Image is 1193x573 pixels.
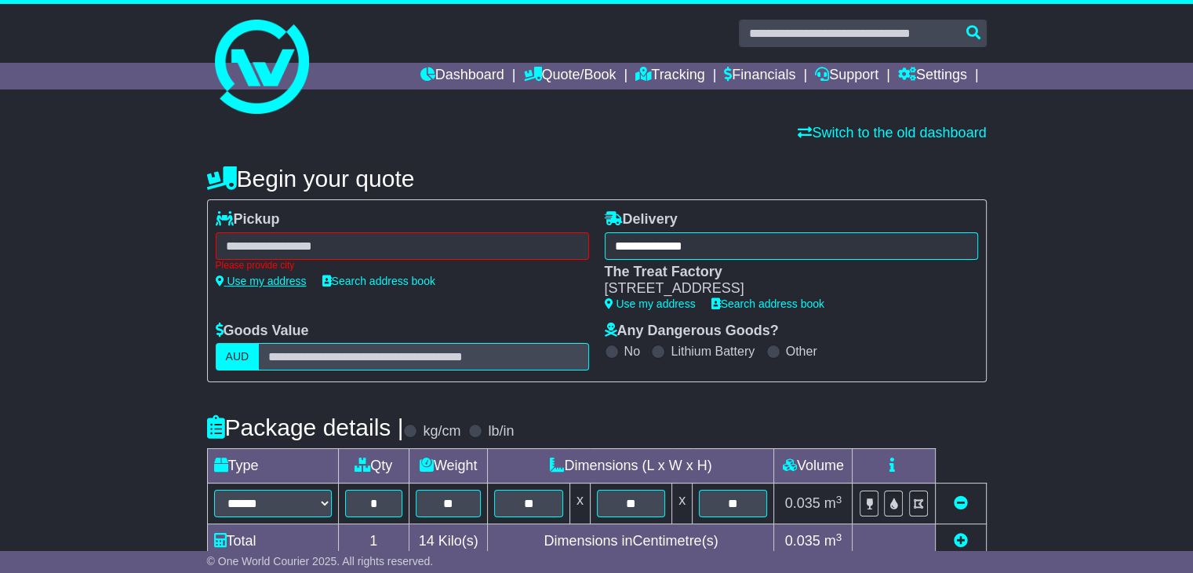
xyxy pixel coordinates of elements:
[419,533,435,549] span: 14
[774,449,853,484] td: Volume
[635,63,704,89] a: Tracking
[605,211,678,228] label: Delivery
[605,323,779,340] label: Any Dangerous Goods?
[836,531,842,543] sup: 3
[216,323,309,340] label: Goods Value
[420,63,504,89] a: Dashboard
[488,449,774,484] td: Dimensions (L x W x H)
[624,344,640,359] label: No
[216,260,589,271] div: Please provide city
[488,524,774,559] td: Dimensions in Centimetre(s)
[824,495,842,511] span: m
[711,297,824,310] a: Search address book
[605,297,696,310] a: Use my address
[898,63,967,89] a: Settings
[216,211,280,228] label: Pickup
[605,264,962,281] div: The Treat Factory
[815,63,878,89] a: Support
[671,344,755,359] label: Lithium Battery
[785,495,820,511] span: 0.035
[672,484,693,524] td: x
[207,449,338,484] td: Type
[216,343,260,370] label: AUD
[954,533,968,549] a: Add new item
[207,524,338,559] td: Total
[785,533,820,549] span: 0.035
[605,280,962,297] div: [STREET_ADDRESS]
[409,524,488,559] td: Kilo(s)
[409,449,488,484] td: Weight
[954,495,968,511] a: Remove this item
[207,414,404,440] h4: Package details |
[338,524,409,559] td: 1
[207,166,987,192] h4: Begin your quote
[216,275,307,287] a: Use my address
[724,63,795,89] a: Financials
[423,423,460,440] label: kg/cm
[786,344,817,359] label: Other
[523,63,616,89] a: Quote/Book
[836,494,842,505] sup: 3
[207,555,434,568] span: © One World Courier 2025. All rights reserved.
[798,125,986,141] a: Switch to the old dashboard
[488,423,514,440] label: lb/in
[322,275,435,287] a: Search address book
[569,484,590,524] td: x
[338,449,409,484] td: Qty
[824,533,842,549] span: m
